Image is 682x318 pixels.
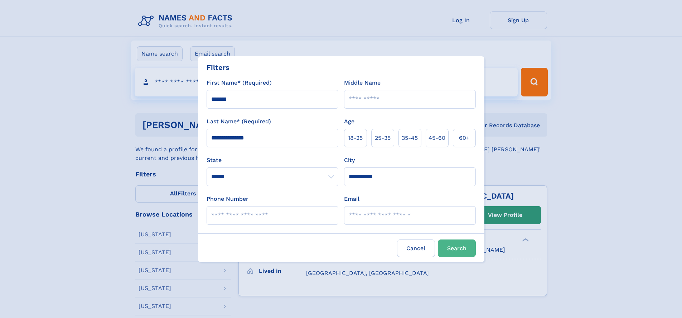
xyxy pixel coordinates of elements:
span: 45‑60 [429,134,445,142]
label: Email [344,195,359,203]
label: Last Name* (Required) [207,117,271,126]
label: First Name* (Required) [207,79,272,87]
label: Phone Number [207,195,248,203]
label: Middle Name [344,79,381,87]
span: 25‑35 [375,134,391,142]
label: Age [344,117,354,126]
span: 18‑25 [348,134,363,142]
span: 60+ [459,134,470,142]
button: Search [438,239,476,257]
label: Cancel [397,239,435,257]
label: State [207,156,338,165]
label: City [344,156,355,165]
span: 35‑45 [402,134,418,142]
div: Filters [207,62,229,73]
